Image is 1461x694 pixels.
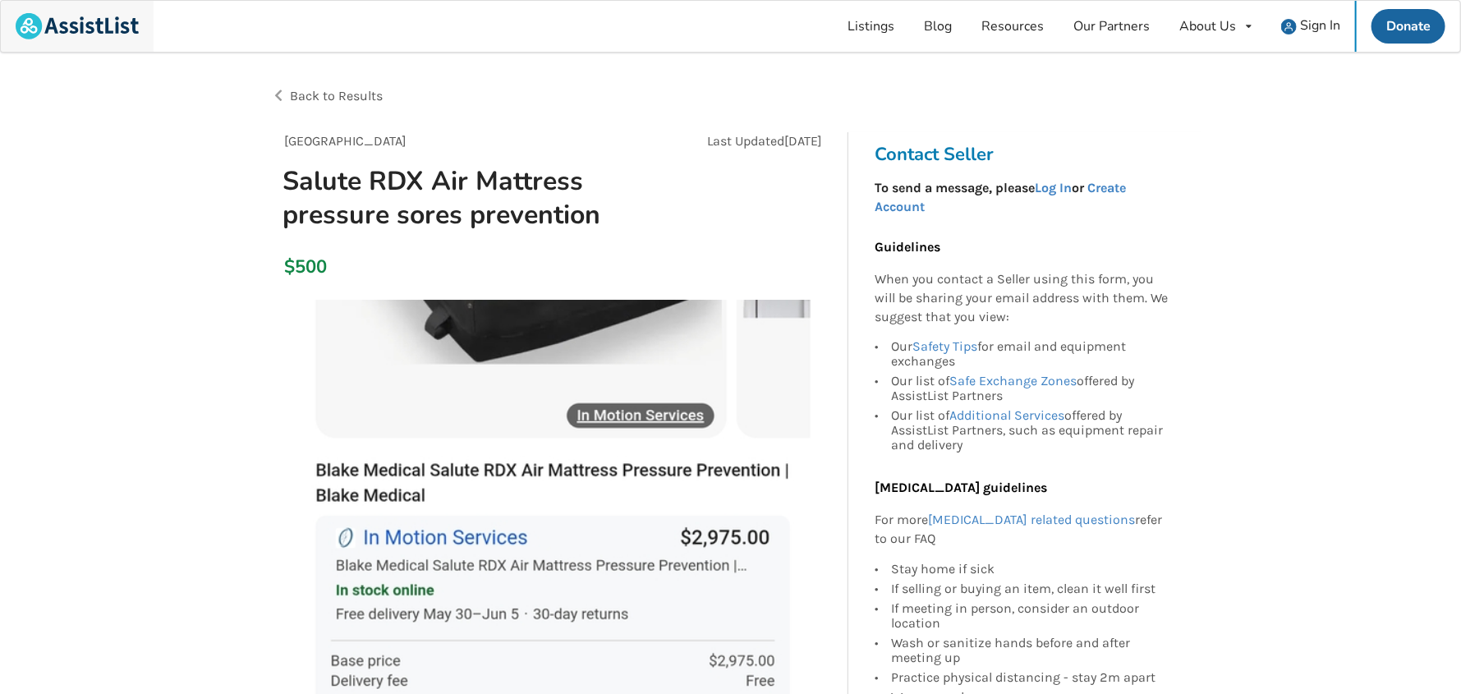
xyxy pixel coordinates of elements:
[875,511,1169,549] p: For more refer to our FAQ
[1300,16,1340,34] span: Sign In
[707,133,784,149] span: Last Updated
[1266,1,1355,52] a: user icon Sign In
[891,562,1169,579] div: Stay home if sick
[875,270,1169,327] p: When you contact a Seller using this form, you will be sharing your email address with them. We s...
[269,164,658,232] h1: Salute RDX Air Mattress pressure sores prevention
[909,1,967,52] a: Blog
[891,406,1169,453] div: Our list of offered by AssistList Partners, such as equipment repair and delivery
[928,512,1135,527] a: [MEDICAL_DATA] related questions
[891,371,1169,406] div: Our list of offered by AssistList Partners
[284,133,407,149] span: [GEOGRAPHIC_DATA]
[949,373,1077,388] a: Safe Exchange Zones
[284,255,293,278] div: $500
[1035,180,1072,195] a: Log In
[1371,9,1445,44] a: Donate
[891,339,1169,371] div: Our for email and equipment exchanges
[290,88,383,103] span: Back to Results
[784,133,822,149] span: [DATE]
[16,13,139,39] img: assistlist-logo
[1059,1,1165,52] a: Our Partners
[891,599,1169,633] div: If meeting in person, consider an outdoor location
[1179,20,1236,33] div: About Us
[891,633,1169,668] div: Wash or sanitize hands before and after meeting up
[967,1,1059,52] a: Resources
[833,1,909,52] a: Listings
[875,239,940,255] b: Guidelines
[891,579,1169,599] div: If selling or buying an item, clean it well first
[875,480,1047,495] b: [MEDICAL_DATA] guidelines
[875,143,1177,166] h3: Contact Seller
[891,668,1169,687] div: Practice physical distancing - stay 2m apart
[949,407,1064,423] a: Additional Services
[875,180,1126,214] strong: To send a message, please or
[1281,19,1297,34] img: user icon
[912,338,977,354] a: Safety Tips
